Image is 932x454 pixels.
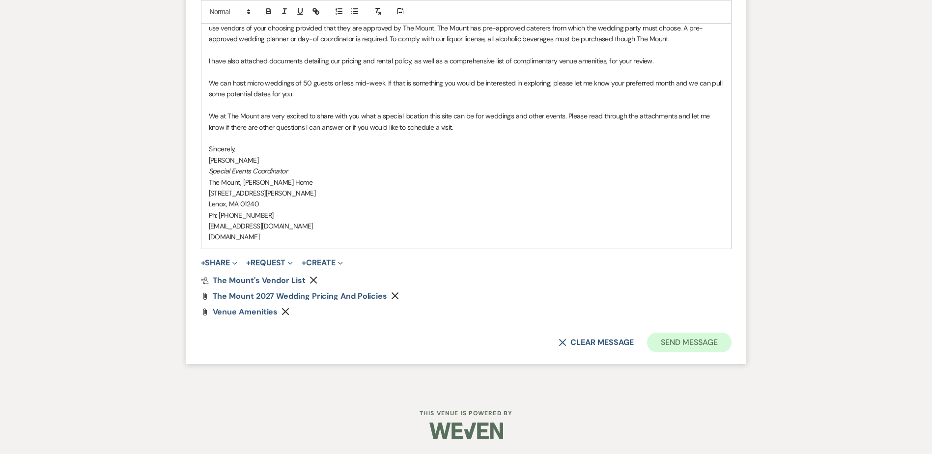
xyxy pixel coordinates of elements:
[209,112,712,131] span: We at The Mount are very excited to share with you what a special location this site can be for w...
[209,199,259,208] span: Lenox, MA 01240
[302,259,306,267] span: +
[209,167,287,175] em: Special Events Coordinator
[209,211,274,220] span: Ph: [PHONE_NUMBER]
[209,13,717,44] span: We have relationships with local vendors who are familiar with working events at [GEOGRAPHIC_DATA...
[213,291,388,301] span: The Mount 2027 Wedding Pricing and Policies
[302,259,342,267] button: Create
[201,259,238,267] button: Share
[209,222,313,230] span: [EMAIL_ADDRESS][DOMAIN_NAME]
[246,259,251,267] span: +
[209,57,654,65] span: I have also attached documents detailing our pricing and rental policy, as well as a comprehensiv...
[213,308,278,316] a: Venue Amenities
[559,339,633,346] button: Clear message
[209,156,259,165] span: [PERSON_NAME]
[429,414,503,448] img: Weven Logo
[209,144,236,153] span: Sincerely,
[213,307,278,317] span: Venue Amenities
[213,275,306,285] span: The Mount's Vendor List
[209,79,724,98] span: We can host micro weddings of 50 guests or less mid-week. If that is something you would be inter...
[209,232,260,241] span: [DOMAIN_NAME]
[201,259,205,267] span: +
[246,259,293,267] button: Request
[647,333,731,352] button: Send Message
[209,178,313,187] span: The Mount, [PERSON_NAME] Home
[201,277,306,284] a: The Mount's Vendor List
[213,292,388,300] a: The Mount 2027 Wedding Pricing and Policies
[209,189,316,198] span: [STREET_ADDRESS][PERSON_NAME]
